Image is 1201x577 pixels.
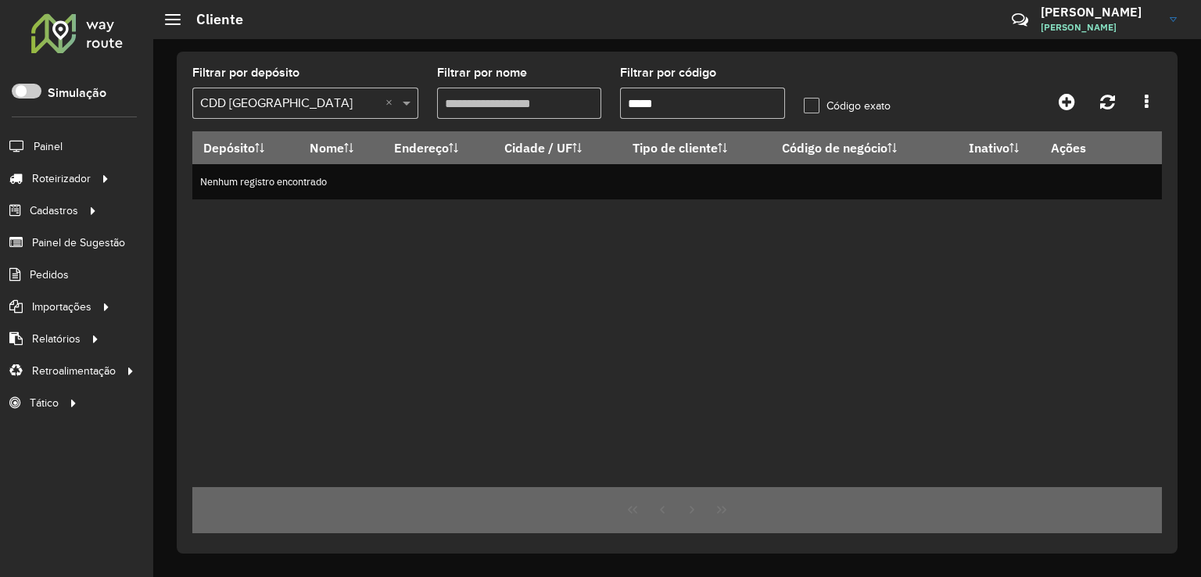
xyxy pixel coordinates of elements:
th: Depósito [192,131,299,164]
label: Simulação [48,84,106,102]
span: Cadastros [30,202,78,219]
th: Código de negócio [772,131,948,164]
span: Pedidos [30,267,69,283]
span: Relatórios [32,331,81,347]
a: Contato Rápido [1003,3,1037,37]
th: Tipo de cliente [622,131,772,164]
span: Retroalimentação [32,363,116,379]
span: Clear all [385,94,399,113]
th: Endereço [383,131,493,164]
span: Tático [30,395,59,411]
h2: Cliente [181,11,243,28]
th: Cidade / UF [493,131,621,164]
span: Importações [32,299,91,315]
th: Ações [1040,131,1134,164]
span: Painel de Sugestão [32,235,125,251]
span: Painel [34,138,63,155]
span: [PERSON_NAME] [1041,20,1158,34]
label: Filtrar por código [620,63,716,82]
th: Nome [299,131,383,164]
label: Filtrar por nome [437,63,527,82]
td: Nenhum registro encontrado [192,164,1162,199]
label: Filtrar por depósito [192,63,299,82]
span: Roteirizador [32,170,91,187]
h3: [PERSON_NAME] [1041,5,1158,20]
th: Inativo [948,131,1040,164]
label: Código exato [804,98,891,114]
